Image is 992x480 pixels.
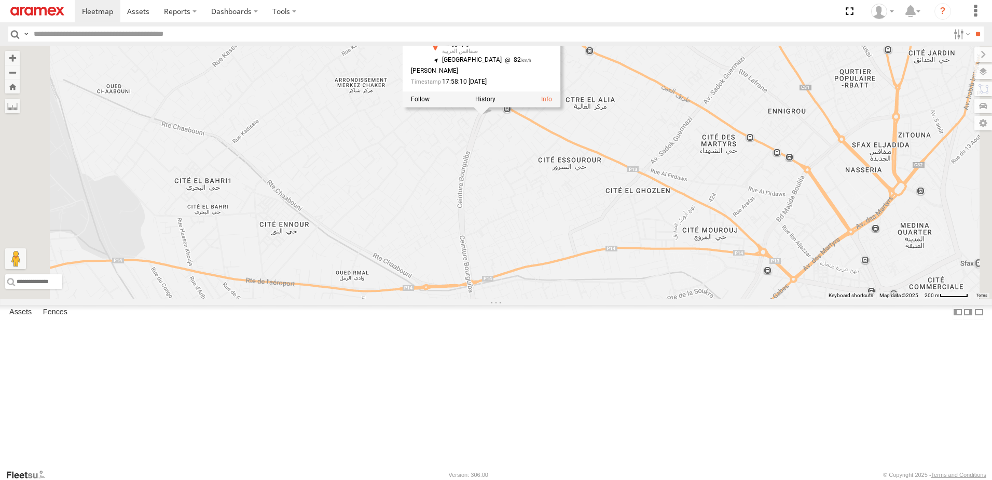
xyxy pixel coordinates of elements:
span: [GEOGRAPHIC_DATA] [442,56,502,63]
label: Fences [38,305,73,319]
label: Dock Summary Table to the Left [953,305,963,320]
button: Drag Pegman onto the map to open Street View [5,248,26,269]
a: Terms [976,294,987,298]
label: Measure [5,99,20,113]
label: Realtime tracking of Asset [411,96,430,103]
span: 82 [502,56,531,63]
i: ? [934,3,951,20]
button: Zoom Home [5,79,20,94]
div: Version: 306.00 [449,472,488,478]
div: Ahmed Khanfir [867,4,898,19]
div: [PERSON_NAME] [411,68,531,74]
div: Date/time of location update [411,79,531,86]
label: Search Query [22,26,30,42]
span: 200 m [925,292,940,298]
label: View Asset History [475,96,495,103]
div: صفاقس الغربية [442,48,531,55]
button: Zoom out [5,65,20,79]
label: Hide Summary Table [974,305,984,320]
span: Map data ©2025 [879,292,918,298]
a: Visit our Website [6,470,53,480]
div: © Copyright 2025 - [883,472,986,478]
label: Assets [4,305,37,319]
a: View Asset Details [541,96,552,103]
label: Dock Summary Table to the Right [963,305,973,320]
a: Terms and Conditions [931,472,986,478]
button: Zoom in [5,51,20,65]
label: Search Filter Options [949,26,972,42]
button: Map Scale: 200 m per 51 pixels [921,292,971,299]
button: Keyboard shortcuts [829,292,873,299]
img: aramex-logo.svg [10,7,64,16]
label: Map Settings [974,116,992,130]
